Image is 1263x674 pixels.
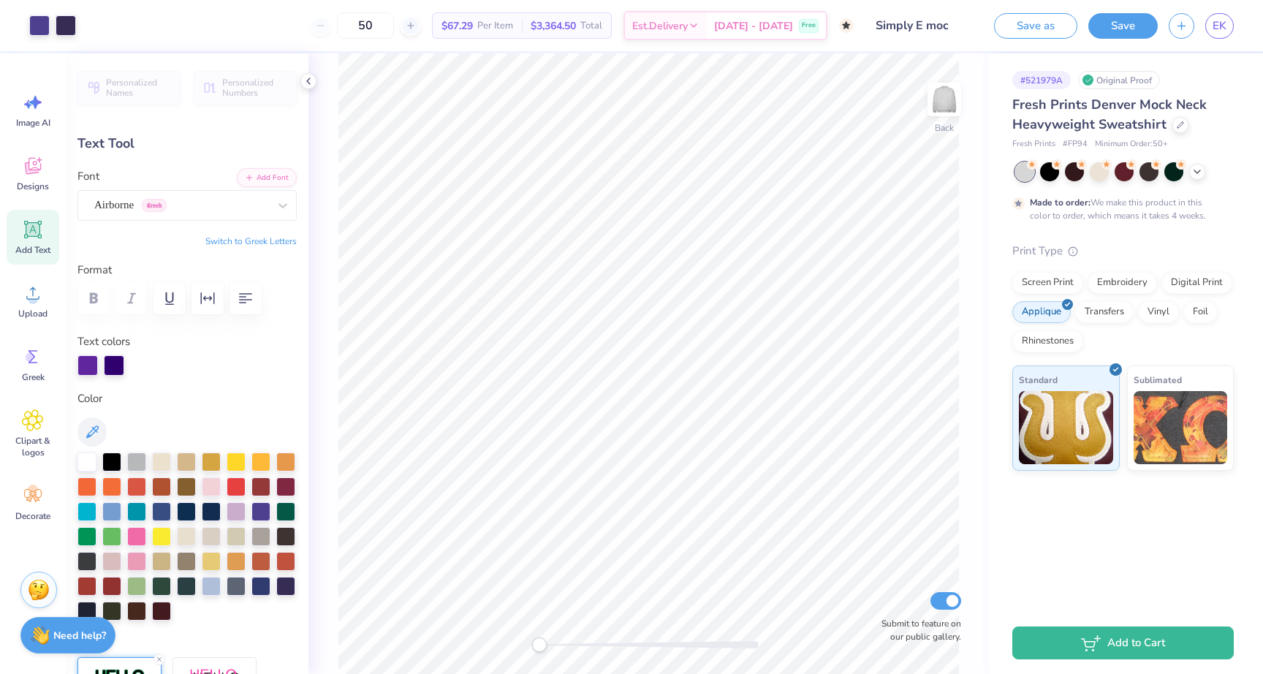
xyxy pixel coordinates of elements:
[935,121,954,135] div: Back
[580,18,602,34] span: Total
[222,77,288,98] span: Personalized Numbers
[1183,301,1218,323] div: Foil
[1012,243,1234,260] div: Print Type
[1019,372,1058,387] span: Standard
[1078,71,1160,89] div: Original Proof
[532,637,547,652] div: Accessibility label
[1019,391,1113,464] img: Standard
[632,18,688,34] span: Est. Delivery
[77,333,130,350] label: Text colors
[477,18,513,34] span: Per Item
[1012,96,1207,133] span: Fresh Prints Denver Mock Neck Heavyweight Sweatshirt
[15,244,50,256] span: Add Text
[1030,197,1091,208] strong: Made to order:
[77,262,297,279] label: Format
[1161,272,1232,294] div: Digital Print
[18,308,48,319] span: Upload
[865,11,972,40] input: Untitled Design
[15,510,50,522] span: Decorate
[1030,196,1210,222] div: We make this product in this color to order, which means it takes 4 weeks.
[77,71,181,105] button: Personalized Names
[1012,138,1055,151] span: Fresh Prints
[714,18,793,34] span: [DATE] - [DATE]
[802,20,816,31] span: Free
[531,18,576,34] span: $3,364.50
[77,168,99,185] label: Font
[77,134,297,154] div: Text Tool
[77,390,297,407] label: Color
[17,181,49,192] span: Designs
[873,617,961,643] label: Submit to feature on our public gallery.
[16,117,50,129] span: Image AI
[53,629,106,643] strong: Need help?
[205,235,297,247] button: Switch to Greek Letters
[1095,138,1168,151] span: Minimum Order: 50 +
[106,77,172,98] span: Personalized Names
[994,13,1077,39] button: Save as
[1075,301,1134,323] div: Transfers
[9,435,57,458] span: Clipart & logos
[441,18,473,34] span: $67.29
[1012,272,1083,294] div: Screen Print
[1088,272,1157,294] div: Embroidery
[1134,391,1228,464] img: Sublimated
[1213,18,1226,34] span: EK
[1012,330,1083,352] div: Rhinestones
[1012,301,1071,323] div: Applique
[22,371,45,383] span: Greek
[1063,138,1088,151] span: # FP94
[337,12,394,39] input: – –
[1088,13,1158,39] button: Save
[194,71,297,105] button: Personalized Numbers
[1012,626,1234,659] button: Add to Cart
[1138,301,1179,323] div: Vinyl
[237,168,297,187] button: Add Font
[1205,13,1234,39] a: EK
[1012,71,1071,89] div: # 521979A
[1134,372,1182,387] span: Sublimated
[930,85,959,114] img: Back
